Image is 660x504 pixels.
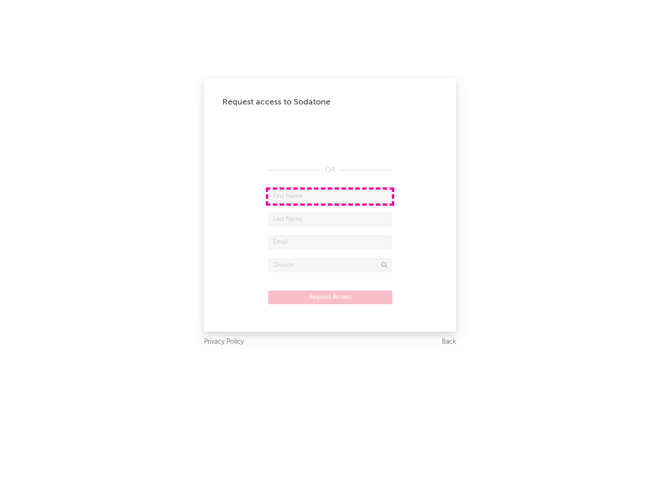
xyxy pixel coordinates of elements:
[268,258,392,272] input: Division
[204,336,244,348] a: Privacy Policy
[268,236,392,249] input: Email
[222,97,438,108] div: Request access to Sodatone
[268,213,392,226] input: Last Name
[442,336,456,348] a: Back
[268,290,392,304] button: Request Access
[268,165,392,176] div: OR
[268,190,392,203] input: First Name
